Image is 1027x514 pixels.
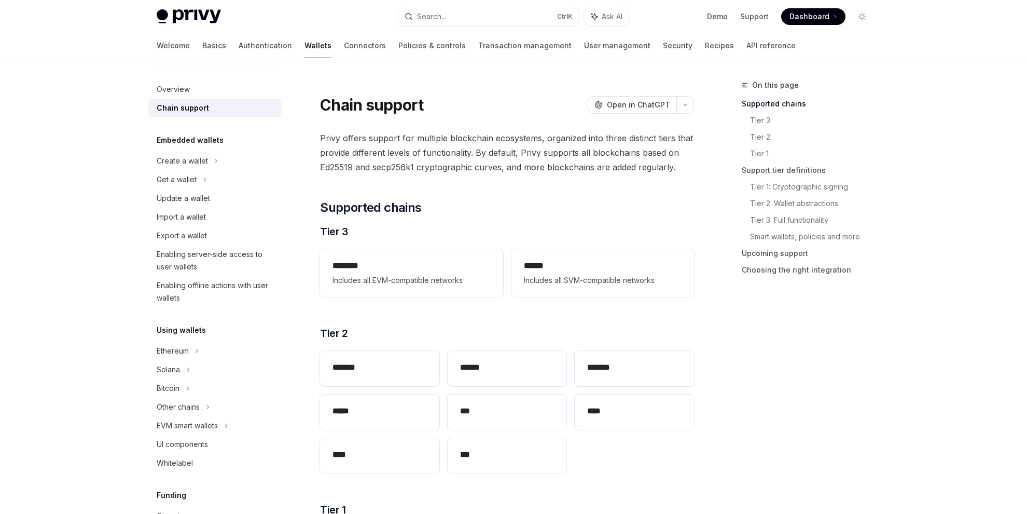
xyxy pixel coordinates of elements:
[320,199,421,216] span: Supported chains
[663,33,692,58] a: Security
[157,211,206,223] div: Import a wallet
[304,33,331,58] a: Wallets
[397,7,579,26] button: Search...CtrlK
[148,435,281,454] a: UI components
[602,11,622,22] span: Ask AI
[607,100,670,110] span: Open in ChatGPT
[148,99,281,117] a: Chain support
[742,96,879,112] a: Supported chains
[157,155,208,167] div: Create a wallet
[148,454,281,472] a: Whitelabel
[157,457,193,469] div: Whitelabel
[588,96,676,114] button: Open in ChatGPT
[157,382,179,395] div: Bitcoin
[584,7,630,26] button: Ask AI
[320,131,694,174] span: Privy offers support for multiple blockchain ecosystems, organized into three distinct tiers that...
[478,33,572,58] a: Transaction management
[750,145,879,162] a: Tier 1
[740,11,769,22] a: Support
[707,11,728,22] a: Demo
[157,279,275,304] div: Enabling offline actions with user wallets
[320,96,423,114] h1: Chain support
[202,33,226,58] a: Basics
[750,129,879,145] a: Tier 2
[511,249,694,297] a: **** *Includes all SVM-compatible networks
[789,11,829,22] span: Dashboard
[157,324,206,336] h5: Using wallets
[157,192,210,205] div: Update a wallet
[148,245,281,276] a: Enabling server-side access to user wallets
[750,228,879,245] a: Smart wallets, policies and more
[332,274,490,287] span: Includes all EVM-compatible networks
[157,345,189,357] div: Ethereum
[781,8,845,25] a: Dashboard
[157,102,209,114] div: Chain support
[750,179,879,195] a: Tier 1: Cryptographic signing
[705,33,734,58] a: Recipes
[157,363,180,376] div: Solana
[157,401,200,413] div: Other chains
[750,112,879,129] a: Tier 3
[148,226,281,245] a: Export a wallet
[157,229,207,242] div: Export a wallet
[742,162,879,179] a: Support tier definitions
[320,326,348,341] span: Tier 2
[557,12,573,21] span: Ctrl K
[584,33,650,58] a: User management
[157,420,218,432] div: EVM smart wallets
[157,489,186,502] h5: Funding
[320,249,503,297] a: **** ***Includes all EVM-compatible networks
[398,33,466,58] a: Policies & controls
[524,274,682,287] span: Includes all SVM-compatible networks
[750,195,879,212] a: Tier 2: Wallet abstractions
[742,245,879,262] a: Upcoming support
[750,212,879,228] a: Tier 3: Full functionality
[157,83,190,96] div: Overview
[417,10,446,23] div: Search...
[148,189,281,208] a: Update a wallet
[157,173,197,186] div: Get a wallet
[344,33,386,58] a: Connectors
[157,33,190,58] a: Welcome
[239,33,292,58] a: Authentication
[148,80,281,99] a: Overview
[746,33,796,58] a: API reference
[320,224,348,239] span: Tier 3
[148,276,281,307] a: Enabling offline actions with user wallets
[157,134,224,146] h5: Embedded wallets
[148,208,281,226] a: Import a wallet
[157,438,208,451] div: UI components
[157,9,221,24] img: light logo
[742,262,879,278] a: Choosing the right integration
[752,79,799,91] span: On this page
[157,248,275,273] div: Enabling server-side access to user wallets
[854,8,870,25] button: Toggle dark mode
